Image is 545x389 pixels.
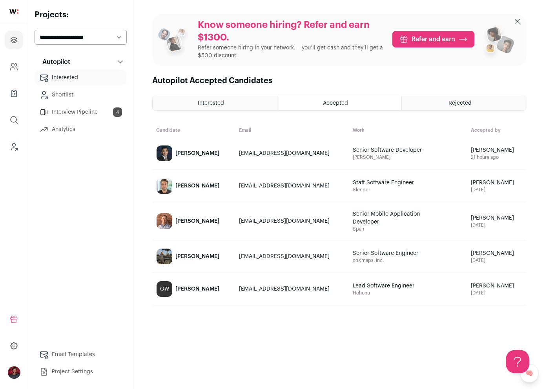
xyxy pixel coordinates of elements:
img: wellfound-shorthand-0d5821cbd27db2630d0214b213865d53afaa358527fdda9d0ea32b1df1b89c2c.svg [9,9,18,14]
a: [PERSON_NAME] [153,138,235,169]
div: [EMAIL_ADDRESS][DOMAIN_NAME] [239,253,345,260]
a: Projects [5,31,23,49]
span: [PERSON_NAME] [471,146,522,154]
span: Sleeper [353,187,463,193]
a: Interested [153,96,277,110]
a: Shortlist [35,87,127,103]
div: [EMAIL_ADDRESS][DOMAIN_NAME] [239,217,345,225]
span: [PERSON_NAME] [471,179,522,187]
a: 🧠 [520,364,539,383]
span: [PERSON_NAME] [353,154,463,160]
div: [PERSON_NAME] [175,217,219,225]
a: Interview Pipeline4 [35,104,127,120]
img: 5b929d9dbc504e63f2c29e445cf0152897c6c5526fc688ea4d9b4b2e1db092ea.jpg [157,249,172,264]
th: Work [349,123,467,137]
a: Analytics [35,122,127,137]
span: [DATE] [471,290,522,296]
span: 4 [113,107,122,117]
a: Leads (Backoffice) [5,137,23,156]
a: Project Settings [35,364,127,380]
p: Know someone hiring? Refer and earn $1300. [198,19,386,44]
span: Accepted [323,100,348,106]
button: Open dropdown [8,366,20,379]
img: referral_people_group_2-7c1ec42c15280f3369c0665c33c00ed472fd7f6af9dd0ec46c364f9a93ccf9a4.png [481,24,515,61]
a: OW [PERSON_NAME] [153,273,235,305]
button: Autopilot [35,54,127,70]
span: 21 hours ago [471,154,522,160]
div: [EMAIL_ADDRESS][DOMAIN_NAME] [239,149,345,157]
span: [PERSON_NAME] [471,249,522,257]
div: [PERSON_NAME] [175,253,219,260]
p: Refer someone hiring in your network — you’ll get cash and they’ll get a $500 discount. [198,44,386,60]
div: [PERSON_NAME] [175,149,219,157]
a: [PERSON_NAME] [153,241,235,272]
span: Staff Software Engineer [353,179,447,187]
a: Interested [35,70,127,85]
span: onXmaps, Inc. [353,257,463,264]
th: Email [235,123,349,137]
iframe: Help Scout Beacon - Open [506,350,529,373]
div: OW [157,281,172,297]
span: Hohonu [353,290,463,296]
div: [EMAIL_ADDRESS][DOMAIN_NAME] [239,285,345,293]
span: [DATE] [471,187,522,193]
th: Candidate [152,123,235,137]
p: Autopilot [38,57,70,67]
span: Span [353,226,463,232]
a: [PERSON_NAME] [153,203,235,240]
img: referral_people_group_1-3817b86375c0e7f77b15e9e1740954ef64e1f78137dd7e9f4ff27367cb2cd09a.png [157,25,191,60]
span: [DATE] [471,222,522,228]
a: [PERSON_NAME] [153,170,235,202]
img: b1731794a9e24522e62184010bd003e44d4b4fdfde07fbe29aaea9f2437aef4d.jpg [157,213,172,229]
span: [DATE] [471,257,522,264]
img: 5f0bf235e5d81f6169fd2df99a7baf79525b02e42ff41e1726442fba232a6b79.jpg [157,145,172,161]
div: [EMAIL_ADDRESS][DOMAIN_NAME] [239,182,345,190]
img: 221213-medium_jpg [8,366,20,379]
div: [PERSON_NAME] [175,285,219,293]
h2: Projects: [35,9,127,20]
span: Senior Software Developer [353,146,447,154]
span: Interested [198,100,224,106]
a: Refer and earn [392,31,474,47]
span: Senior Mobile Application Developer [353,210,447,226]
div: [PERSON_NAME] [175,182,219,190]
span: [PERSON_NAME] [471,214,522,222]
th: Accepted by [467,123,526,137]
h1: Autopilot Accepted Candidates [152,75,272,86]
span: Rejected [448,100,472,106]
a: Email Templates [35,347,127,362]
a: Company Lists [5,84,23,103]
span: Senior Software Engineer [353,249,447,257]
span: Lead Software Engineer [353,282,447,290]
a: Company and ATS Settings [5,57,23,76]
a: Rejected [402,96,526,110]
img: b26b8786ce0f1e3c18712c54fd3ea35577779f4b3c3a8d132ab8feb029fc889b [157,178,172,194]
span: [PERSON_NAME] [471,282,522,290]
